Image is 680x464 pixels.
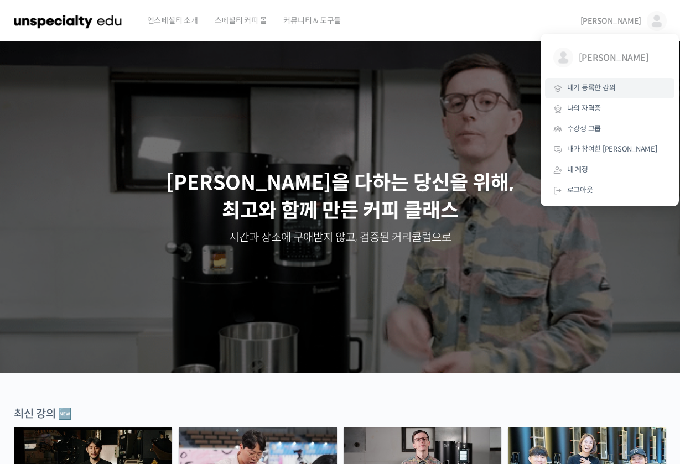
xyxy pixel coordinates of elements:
a: 내가 참여한 [PERSON_NAME] [545,139,674,160]
a: 홈 [3,351,73,378]
span: 로그아웃 [567,185,593,195]
p: [PERSON_NAME]을 다하는 당신을 위해, 최고와 함께 만든 커피 클래스 [11,169,669,225]
a: 내 계정 [545,160,674,180]
span: 대화 [101,368,115,377]
a: 설정 [143,351,212,378]
a: 내가 등록한 강의 [545,78,674,98]
span: 내가 등록한 강의 [567,83,616,92]
div: 최신 강의 🆕 [14,406,667,421]
a: [PERSON_NAME] [545,39,674,78]
span: 내 계정 [567,165,588,174]
span: 수강생 그룹 [567,124,601,133]
a: 나의 자격증 [545,98,674,119]
span: 나의 자격증 [567,103,601,113]
a: 로그아웃 [545,180,674,201]
span: [PERSON_NAME] [579,48,661,69]
a: 대화 [73,351,143,378]
span: 설정 [171,367,184,376]
span: 홈 [35,367,41,376]
a: 수강생 그룹 [545,119,674,139]
span: [PERSON_NAME] [580,16,641,26]
span: 내가 참여한 [PERSON_NAME] [567,144,657,154]
p: 시간과 장소에 구애받지 않고, 검증된 커리큘럼으로 [11,230,669,246]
